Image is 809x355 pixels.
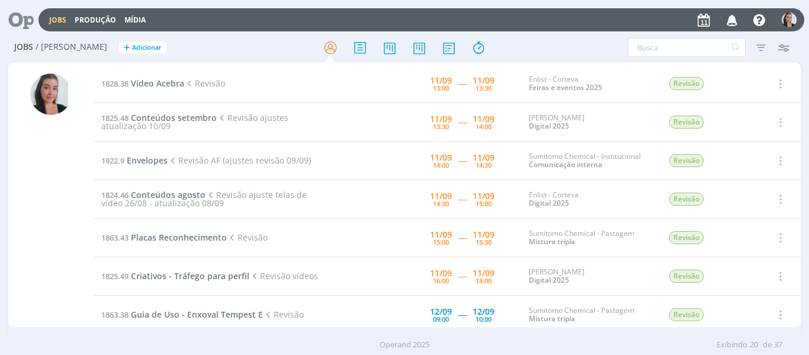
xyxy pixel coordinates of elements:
[46,15,70,25] button: Jobs
[473,269,495,277] div: 11/09
[430,231,452,239] div: 11/09
[249,270,318,282] span: Revisão vídeos
[430,269,452,277] div: 11/09
[75,15,116,25] a: Produção
[101,155,168,166] a: 1922.9Envelopes
[529,229,651,247] div: Sumitomo Chemical - Pastagem
[430,192,452,200] div: 11/09
[473,76,495,85] div: 11/09
[433,277,449,284] div: 16:00
[473,192,495,200] div: 11/09
[124,15,146,25] a: Mídia
[36,42,107,52] span: / [PERSON_NAME]
[101,112,288,132] span: Revisão ajustes atualização 10/09
[14,42,33,52] span: Jobs
[121,15,149,25] button: Mídia
[476,316,492,322] div: 10:00
[669,308,704,321] span: Revisão
[101,78,129,89] span: 1828.38
[458,232,467,243] span: -----
[430,76,452,85] div: 11/09
[433,200,449,207] div: 14:30
[473,231,495,239] div: 11/09
[433,316,449,322] div: 09:00
[430,308,452,316] div: 12/09
[127,155,168,166] span: Envelopes
[717,339,747,351] span: Exibindo
[669,193,704,206] span: Revisão
[763,339,772,351] span: de
[131,270,249,282] span: Criativos - Tráfego para perfil
[131,78,184,89] span: Vídeo Acebra
[669,116,704,129] span: Revisão
[458,270,467,282] span: -----
[529,268,651,285] div: [PERSON_NAME]
[430,115,452,123] div: 11/09
[476,277,492,284] div: 18:00
[774,339,782,351] span: 37
[476,239,492,245] div: 15:30
[49,15,66,25] a: Jobs
[529,121,569,131] a: Digital 2025
[458,309,467,320] span: -----
[529,314,575,324] a: Mistura tripla
[458,116,467,127] span: -----
[669,77,704,90] span: Revisão
[669,270,704,283] span: Revisão
[71,15,120,25] button: Produção
[433,162,449,168] div: 14:00
[124,41,130,54] span: +
[101,270,249,282] a: 1825.49Criativos - Tráfego para perfil
[119,41,166,54] button: +Adicionar
[529,75,651,92] div: Enlist - Corteva
[101,78,184,89] a: 1828.38Vídeo Acebra
[131,309,263,320] span: Guia de Uso - Enxoval Tempest E
[529,275,569,285] a: Digital 2025
[101,113,129,123] span: 1825.48
[750,339,758,351] span: 20
[782,12,797,27] img: C
[101,309,129,320] span: 1863.38
[132,44,162,52] span: Adicionar
[263,309,304,320] span: Revisão
[101,271,129,282] span: 1825.49
[101,189,307,209] span: Revisão ajuste telas de vídeo 26/08 - atualização 08/09
[529,152,651,169] div: Sumitomo Chemical - Institucional
[476,162,492,168] div: 14:30
[781,9,797,30] button: C
[529,306,651,324] div: Sumitomo Chemical - Pastagem
[529,198,569,208] a: Digital 2025
[101,190,129,200] span: 1824.46
[458,193,467,204] span: -----
[227,232,268,243] span: Revisão
[529,191,651,208] div: Enlist - Corteva
[184,78,225,89] span: Revisão
[131,112,217,123] span: Conteúdos setembro
[433,239,449,245] div: 15:00
[476,200,492,207] div: 15:00
[430,153,452,162] div: 11/09
[101,155,124,166] span: 1922.9
[473,308,495,316] div: 12/09
[669,154,704,167] span: Revisão
[476,85,492,91] div: 13:30
[458,78,467,89] span: -----
[628,38,746,57] input: Busca
[529,82,602,92] a: Feiras e eventos 2025
[131,232,227,243] span: Placas Reconhecimento
[476,123,492,130] div: 14:00
[101,309,263,320] a: 1863.38Guia de Uso - Enxoval Tempest E
[473,153,495,162] div: 11/09
[101,232,129,243] span: 1863.43
[101,112,217,123] a: 1825.48Conteúdos setembro
[101,189,206,200] a: 1824.46Conteúdos agosto
[458,155,467,166] span: -----
[529,159,602,169] a: Comunicação interna
[669,231,704,244] span: Revisão
[101,232,227,243] a: 1863.43Placas Reconhecimento
[433,123,449,130] div: 13:30
[168,155,311,166] span: Revisão AF (ajustes revisão 09/09)
[30,73,72,115] img: C
[529,236,575,247] a: Mistura tripla
[529,114,651,131] div: [PERSON_NAME]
